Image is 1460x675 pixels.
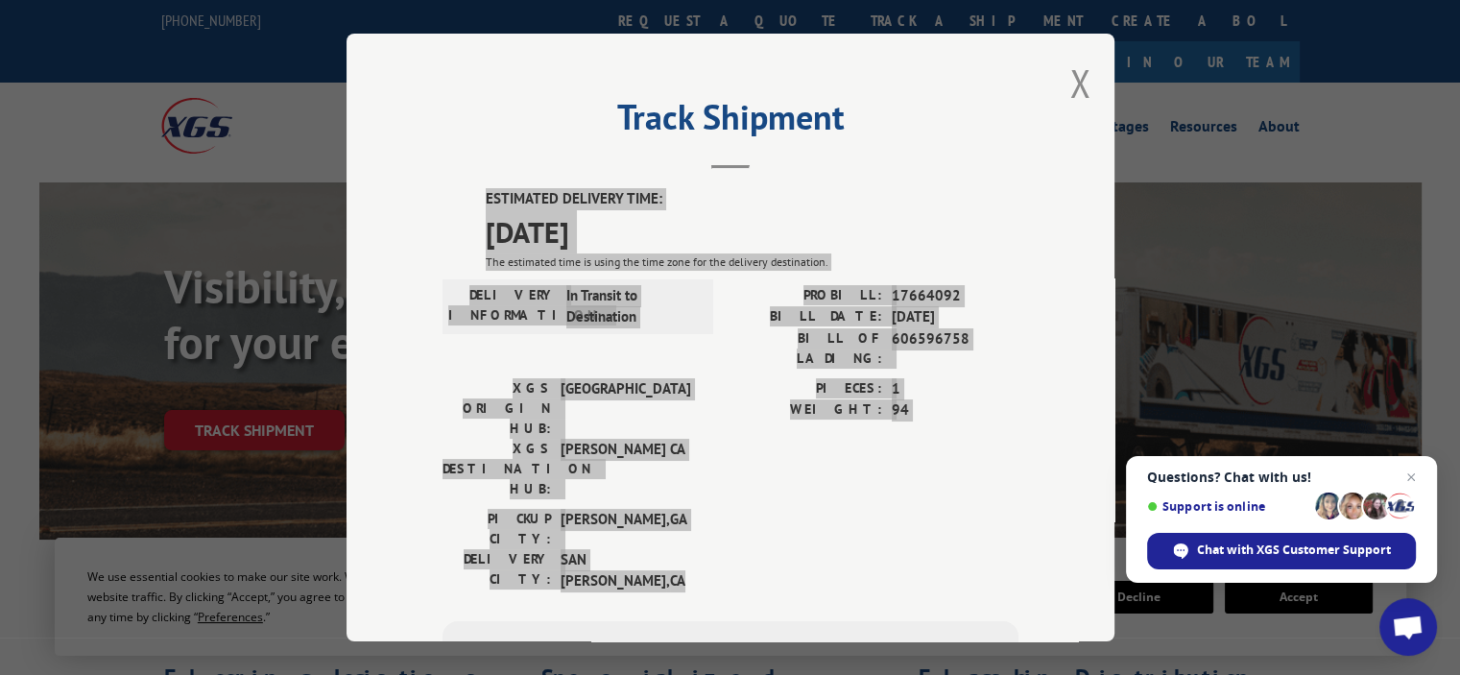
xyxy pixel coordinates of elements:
[730,328,882,369] label: BILL OF LADING:
[561,439,690,499] span: [PERSON_NAME] CA
[1147,499,1308,514] span: Support is online
[730,306,882,328] label: BILL DATE:
[1147,533,1416,569] div: Chat with XGS Customer Support
[1379,598,1437,656] div: Open chat
[561,509,690,549] span: [PERSON_NAME] , GA
[1147,470,1416,485] span: Questions? Chat with us!
[486,188,1018,210] label: ESTIMATED DELIVERY TIME:
[1069,58,1090,108] button: Close modal
[486,253,1018,271] div: The estimated time is using the time zone for the delivery destination.
[443,104,1018,140] h2: Track Shipment
[566,285,696,328] span: In Transit to Destination
[443,509,551,549] label: PICKUP CITY:
[892,306,1018,328] span: [DATE]
[443,549,551,592] label: DELIVERY CITY:
[892,399,1018,422] span: 94
[1400,466,1423,489] span: Close chat
[730,378,882,400] label: PIECES:
[443,439,551,499] label: XGS DESTINATION HUB:
[730,285,882,307] label: PROBILL:
[486,210,1018,253] span: [DATE]
[561,549,690,592] span: SAN [PERSON_NAME] , CA
[730,399,882,422] label: WEIGHT:
[443,378,551,439] label: XGS ORIGIN HUB:
[561,378,690,439] span: [GEOGRAPHIC_DATA]
[892,328,1018,369] span: 606596758
[1197,542,1391,559] span: Chat with XGS Customer Support
[448,285,557,328] label: DELIVERY INFORMATION:
[892,378,1018,400] span: 1
[892,285,1018,307] span: 17664092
